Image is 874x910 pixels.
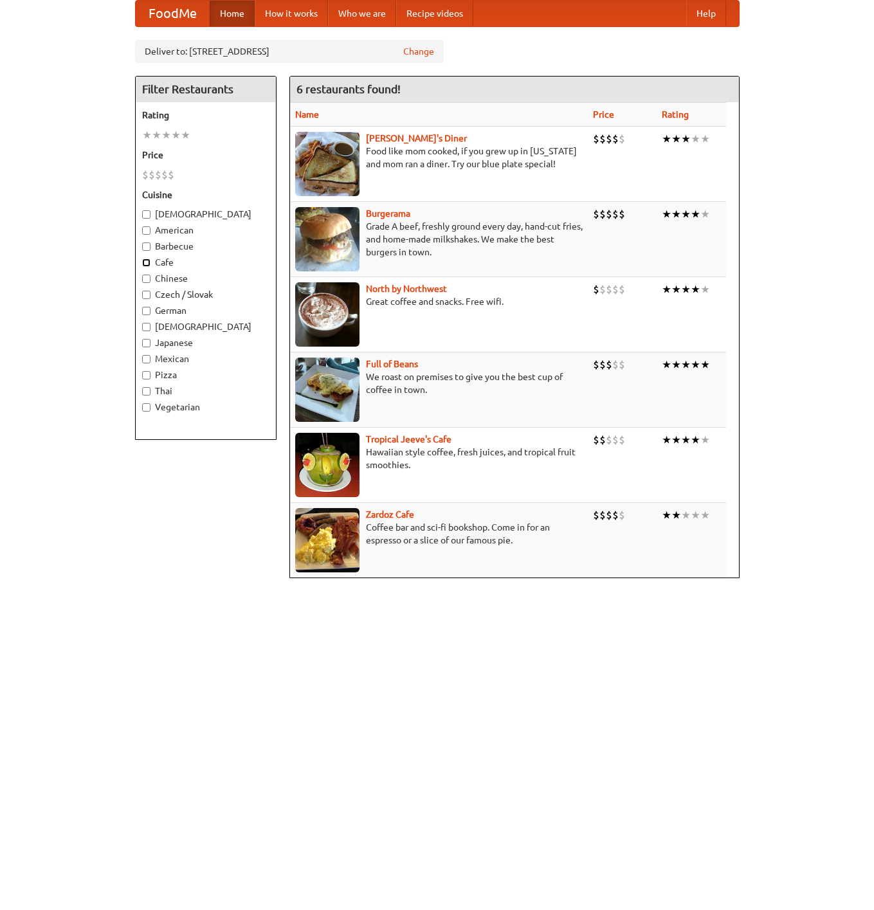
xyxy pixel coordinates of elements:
[671,282,681,296] li: ★
[691,132,700,146] li: ★
[296,83,401,95] ng-pluralize: 6 restaurants found!
[366,208,410,219] a: Burgerama
[612,508,619,522] li: $
[700,207,710,221] li: ★
[612,132,619,146] li: $
[691,508,700,522] li: ★
[619,508,625,522] li: $
[700,282,710,296] li: ★
[662,433,671,447] li: ★
[142,272,269,285] label: Chinese
[691,282,700,296] li: ★
[142,291,150,299] input: Czech / Slovak
[142,288,269,301] label: Czech / Slovak
[136,1,210,26] a: FoodMe
[142,240,269,253] label: Barbecue
[295,370,583,396] p: We roast on premises to give you the best cup of coffee in town.
[606,433,612,447] li: $
[700,358,710,372] li: ★
[606,508,612,522] li: $
[142,320,269,333] label: [DEMOGRAPHIC_DATA]
[142,339,150,347] input: Japanese
[681,282,691,296] li: ★
[295,132,360,196] img: sallys.jpg
[700,132,710,146] li: ★
[136,77,276,102] h4: Filter Restaurants
[366,284,447,294] a: North by Northwest
[691,433,700,447] li: ★
[593,433,599,447] li: $
[396,1,473,26] a: Recipe videos
[142,256,269,269] label: Cafe
[681,433,691,447] li: ★
[142,226,150,235] input: American
[142,403,150,412] input: Vegetarian
[135,40,444,63] div: Deliver to: [STREET_ADDRESS]
[142,385,269,397] label: Thai
[171,128,181,142] li: ★
[593,109,614,120] a: Price
[662,282,671,296] li: ★
[142,336,269,349] label: Japanese
[671,358,681,372] li: ★
[593,282,599,296] li: $
[681,508,691,522] li: ★
[142,208,269,221] label: [DEMOGRAPHIC_DATA]
[671,207,681,221] li: ★
[366,434,451,444] a: Tropical Jeeve's Cafe
[142,352,269,365] label: Mexican
[181,128,190,142] li: ★
[606,358,612,372] li: $
[606,207,612,221] li: $
[149,168,155,182] li: $
[662,132,671,146] li: ★
[142,323,150,331] input: [DEMOGRAPHIC_DATA]
[142,224,269,237] label: American
[662,508,671,522] li: ★
[700,433,710,447] li: ★
[606,282,612,296] li: $
[599,433,606,447] li: $
[606,132,612,146] li: $
[593,132,599,146] li: $
[662,358,671,372] li: ★
[671,433,681,447] li: ★
[619,433,625,447] li: $
[295,508,360,572] img: zardoz.jpg
[366,359,418,369] b: Full of Beans
[161,128,171,142] li: ★
[403,45,434,58] a: Change
[142,188,269,201] h5: Cuisine
[152,128,161,142] li: ★
[142,259,150,267] input: Cafe
[612,282,619,296] li: $
[295,220,583,259] p: Grade A beef, freshly ground every day, hand-cut fries, and home-made milkshakes. We make the bes...
[599,282,606,296] li: $
[619,207,625,221] li: $
[155,168,161,182] li: $
[295,207,360,271] img: burgerama.jpg
[662,109,689,120] a: Rating
[142,355,150,363] input: Mexican
[142,371,150,379] input: Pizza
[142,387,150,396] input: Thai
[691,207,700,221] li: ★
[671,132,681,146] li: ★
[599,207,606,221] li: $
[328,1,396,26] a: Who we are
[142,307,150,315] input: German
[593,207,599,221] li: $
[142,168,149,182] li: $
[700,508,710,522] li: ★
[161,168,168,182] li: $
[295,433,360,497] img: jeeves.jpg
[142,128,152,142] li: ★
[295,145,583,170] p: Food like mom cooked, if you grew up in [US_STATE] and mom ran a diner. Try our blue plate special!
[671,508,681,522] li: ★
[142,401,269,414] label: Vegetarian
[619,132,625,146] li: $
[295,358,360,422] img: beans.jpg
[295,446,583,471] p: Hawaiian style coffee, fresh juices, and tropical fruit smoothies.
